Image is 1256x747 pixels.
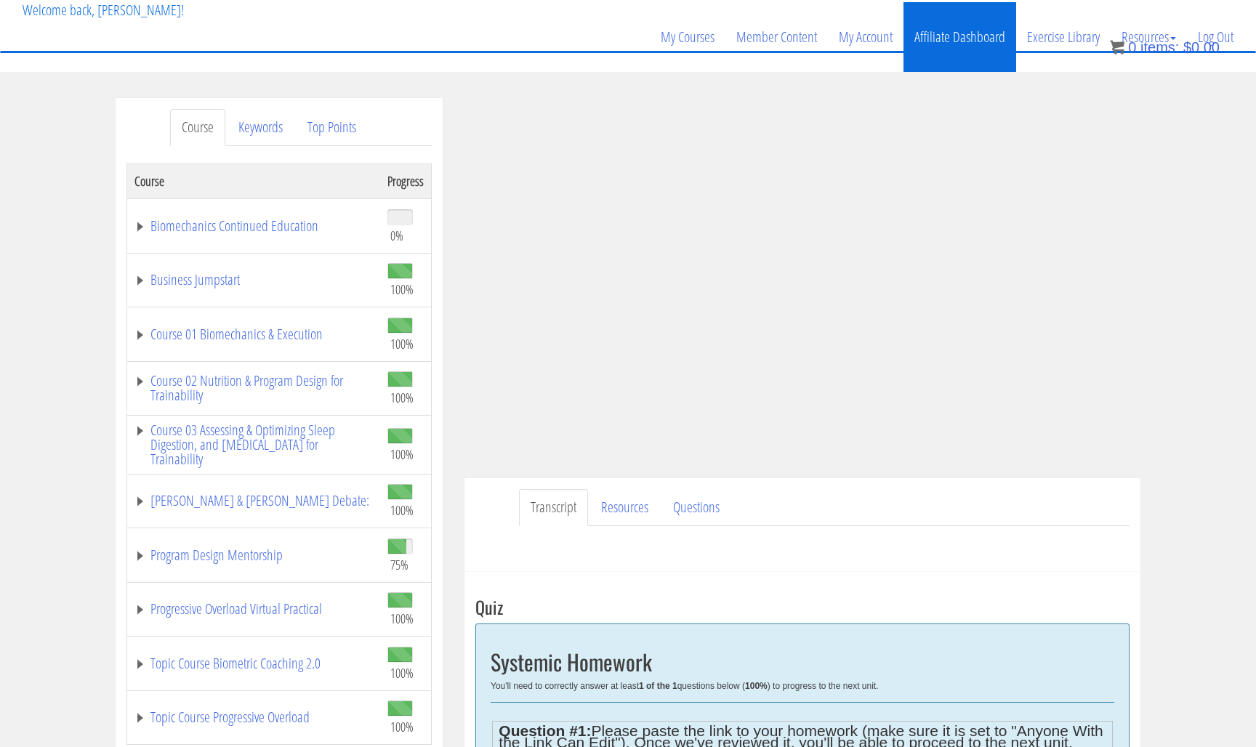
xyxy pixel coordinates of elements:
[134,602,373,616] a: Progressive Overload Virtual Practical
[390,719,414,735] span: 100%
[134,656,373,671] a: Topic Course Biometric Coaching 2.0
[390,389,414,405] span: 100%
[903,2,1016,72] a: Affiliate Dashboard
[661,489,731,526] a: Questions
[491,650,1114,674] h2: Systemic Homework
[296,109,368,146] a: Top Points
[1111,2,1187,72] a: Resources
[380,163,432,198] th: Progress
[1140,39,1179,55] span: items:
[134,548,373,562] a: Program Design Mentorship
[745,681,768,691] b: 100%
[1110,40,1124,54] img: icon11.png
[1187,2,1244,72] a: Log Out
[227,109,294,146] a: Keywords
[639,681,677,691] b: 1 of the 1
[390,665,414,681] span: 100%
[134,710,373,724] a: Topic Course Progressive Overload
[1110,39,1220,55] a: 0 items: $0.00
[1128,39,1136,55] span: 0
[390,557,408,573] span: 75%
[134,272,373,287] a: Business Jumpstart
[828,2,903,72] a: My Account
[390,227,403,243] span: 0%
[725,2,828,72] a: Member Content
[475,597,1130,616] h3: Quiz
[650,2,725,72] a: My Courses
[1016,2,1111,72] a: Exercise Library
[390,502,414,518] span: 100%
[390,610,414,626] span: 100%
[1183,39,1220,55] bdi: 0.00
[390,446,414,462] span: 100%
[499,722,591,739] strong: Question #1:
[134,373,373,403] a: Course 02 Nutrition & Program Design for Trainability
[390,336,414,352] span: 100%
[491,681,1114,691] div: You'll need to correctly answer at least questions below ( ) to progress to the next unit.
[519,489,588,526] a: Transcript
[127,163,381,198] th: Course
[134,493,373,508] a: [PERSON_NAME] & [PERSON_NAME] Debate:
[134,327,373,342] a: Course 01 Biomechanics & Execution
[390,281,414,297] span: 100%
[134,423,373,467] a: Course 03 Assessing & Optimizing Sleep Digestion, and [MEDICAL_DATA] for Trainability
[1183,39,1191,55] span: $
[134,219,373,233] a: Biomechanics Continued Education
[589,489,660,526] a: Resources
[170,109,225,146] a: Course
